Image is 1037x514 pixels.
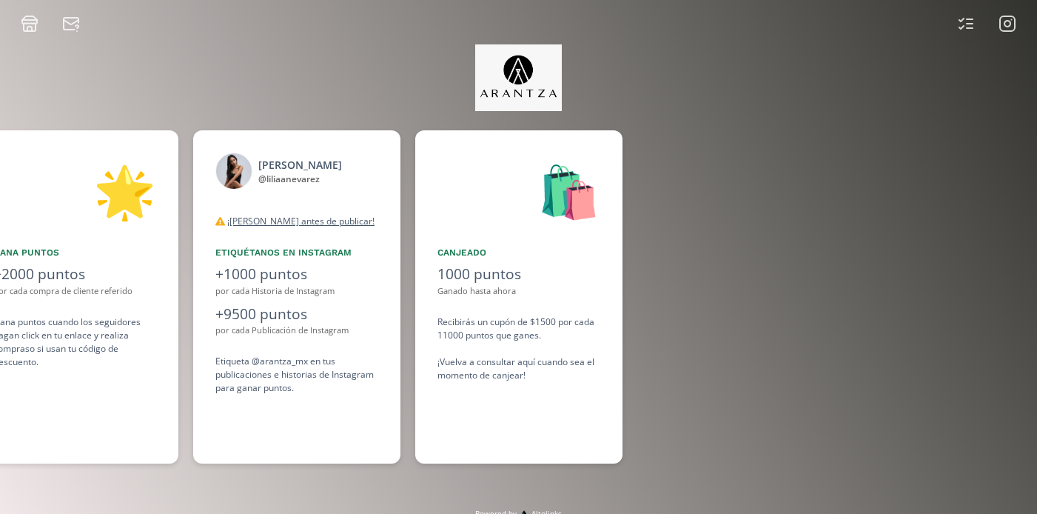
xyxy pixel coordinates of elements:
[215,355,378,395] div: Etiqueta @arantza_mx en tus publicaciones e historias de Instagram para ganar puntos.
[215,264,378,285] div: +1000 puntos
[437,246,600,259] div: Canjeado
[437,316,600,382] div: Recibirás un cupón de $1500 por cada 11000 puntos que ganes. ¡Vuelva a consultar aquí cuando sea ...
[215,153,252,190] img: 472866662_2015896602243155_15014156077129679_n.jpg
[215,285,378,298] div: por cada Historia de Instagram
[227,215,375,227] u: ¡[PERSON_NAME] antes de publicar!
[258,157,342,173] div: [PERSON_NAME]
[437,264,600,285] div: 1000 puntos
[215,246,378,259] div: Etiquétanos en Instagram
[437,285,600,298] div: Ganado hasta ahora
[215,304,378,325] div: +9500 puntos
[437,153,600,228] div: 🛍️
[258,173,342,186] div: @ liliaanevarez
[475,44,562,111] img: jpq5Bx5xx2a5
[215,324,378,337] div: por cada Publicación de Instagram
